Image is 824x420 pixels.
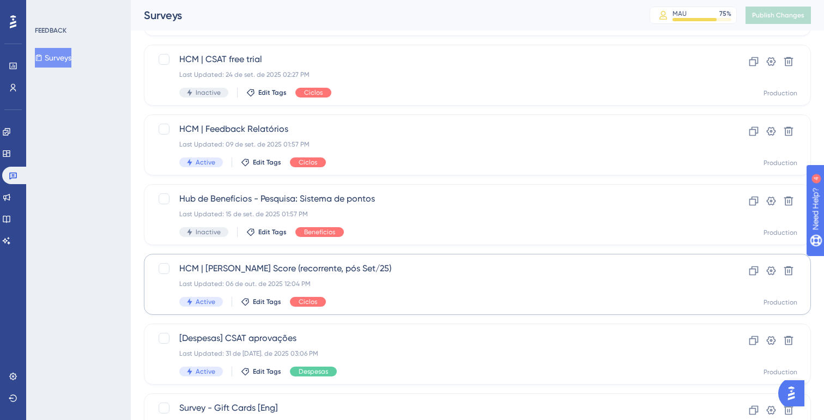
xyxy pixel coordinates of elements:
div: Surveys [144,8,622,23]
iframe: UserGuiding AI Assistant Launcher [778,377,811,410]
button: Edit Tags [246,88,287,97]
button: Edit Tags [246,228,287,236]
div: Production [764,298,797,307]
div: Last Updated: 24 de set. de 2025 02:27 PM [179,70,688,79]
span: Edit Tags [258,228,287,236]
span: Active [196,297,215,306]
span: Benefícios [304,228,335,236]
div: Production [764,89,797,98]
div: Last Updated: 09 de set. de 2025 01:57 PM [179,140,688,149]
span: Publish Changes [752,11,804,20]
div: Last Updated: 15 de set. de 2025 01:57 PM [179,210,688,218]
span: Need Help? [26,3,68,16]
span: Survey - Gift Cards [Eng] [179,401,688,415]
span: Hub de Benefícios - Pesquisa: Sistema de pontos [179,192,688,205]
div: FEEDBACK [35,26,66,35]
div: 4 [76,5,79,14]
button: Surveys [35,48,71,68]
button: Edit Tags [241,158,281,167]
span: Despesas [299,367,328,376]
span: Edit Tags [258,88,287,97]
button: Publish Changes [746,7,811,24]
span: Inactive [196,228,221,236]
span: HCM | Feedback Relatórios [179,123,688,136]
div: Last Updated: 06 de out. de 2025 12:04 PM [179,279,688,288]
span: HCM | CSAT free trial [179,53,688,66]
div: Last Updated: 31 de [DATE]. de 2025 03:06 PM [179,349,688,358]
span: Edit Tags [253,158,281,167]
span: Active [196,158,215,167]
span: Ciclos [299,297,317,306]
div: MAU [672,9,687,18]
div: Production [764,368,797,376]
span: Edit Tags [253,367,281,376]
span: Ciclos [304,88,323,97]
span: Edit Tags [253,297,281,306]
span: Inactive [196,88,221,97]
button: Edit Tags [241,297,281,306]
span: Active [196,367,215,376]
span: HCM | [PERSON_NAME] Score (recorrente, pós Set/25) [179,262,688,275]
div: Production [764,228,797,237]
span: [Despesas] CSAT aprovações [179,332,688,345]
span: Ciclos [299,158,317,167]
div: Production [764,159,797,167]
div: 75 % [719,9,731,18]
button: Edit Tags [241,367,281,376]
